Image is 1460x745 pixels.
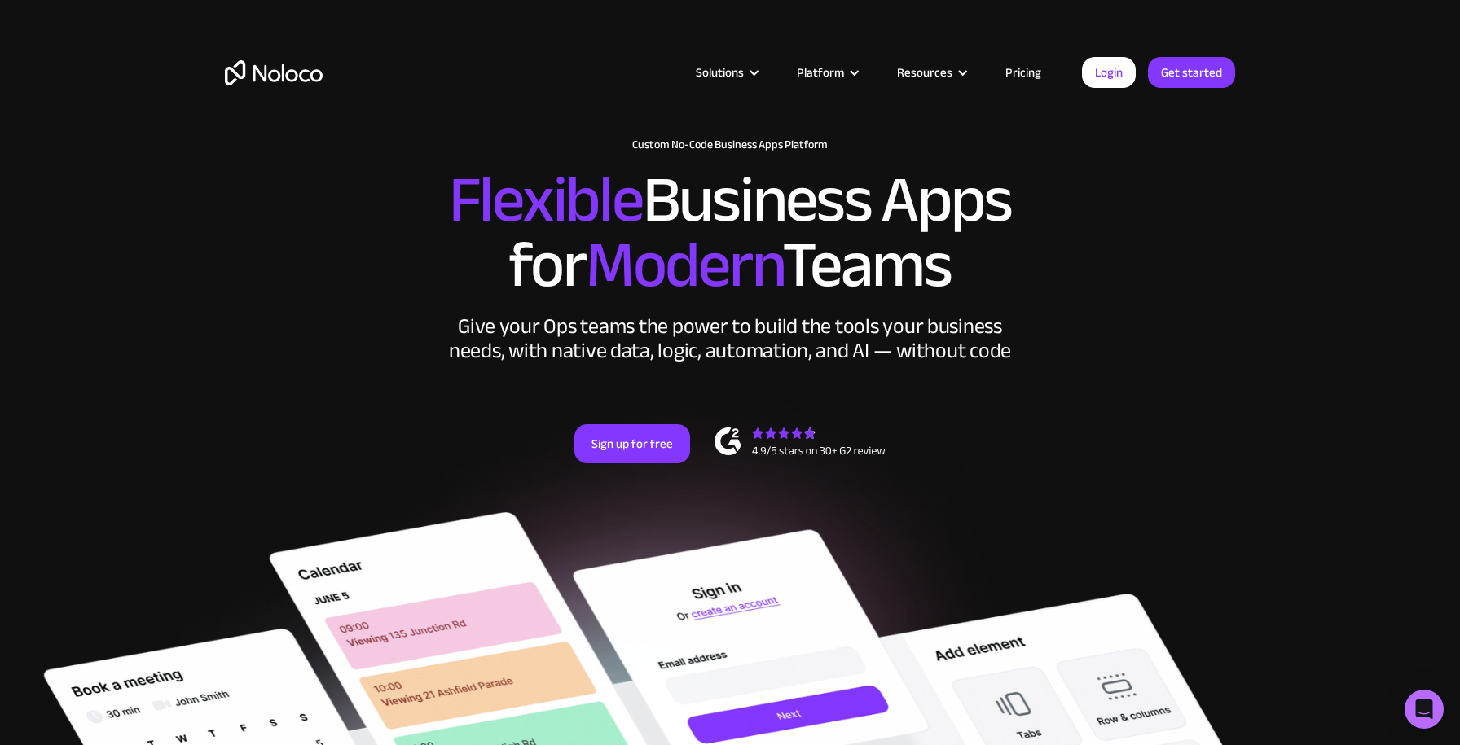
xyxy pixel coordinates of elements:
div: Resources [877,62,985,83]
span: Modern [586,204,782,326]
a: home [225,60,323,85]
div: Solutions [696,62,744,83]
div: Open Intercom Messenger [1405,690,1444,729]
span: Flexible [449,139,643,261]
a: Sign up for free [574,424,690,463]
div: Give your Ops teams the power to build the tools your business needs, with native data, logic, au... [445,314,1015,363]
a: Get started [1148,57,1235,88]
div: Platform [797,62,844,83]
a: Login [1082,57,1136,88]
div: Resources [897,62,952,83]
h2: Business Apps for Teams [225,168,1235,298]
a: Pricing [985,62,1062,83]
div: Platform [776,62,877,83]
div: Solutions [675,62,776,83]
